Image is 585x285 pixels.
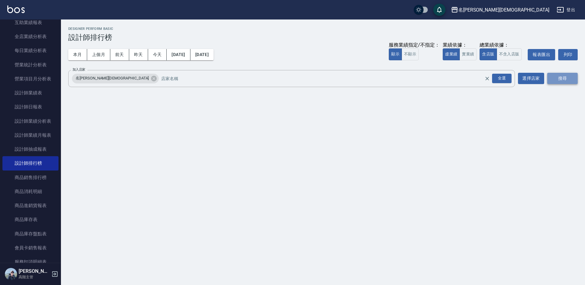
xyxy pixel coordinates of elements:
[7,5,25,13] img: Logo
[2,44,58,58] a: 每日業績分析表
[443,42,477,48] div: 業績依據：
[2,142,58,156] a: 設計師抽成報表
[558,49,578,60] button: 列印
[2,255,58,269] a: 服務扣項明細表
[19,274,50,280] p: 高階主管
[491,72,513,84] button: Open
[2,199,58,213] a: 商品進銷貨報表
[2,227,58,241] a: 商品庫存盤點表
[518,73,544,84] button: 選擇店家
[458,6,549,14] div: 名[PERSON_NAME][DEMOGRAPHIC_DATA]
[2,114,58,128] a: 設計師業績分析表
[402,48,419,60] button: 不顯示
[554,4,578,16] button: 登出
[2,241,58,255] a: 會員卡銷售報表
[72,75,152,81] span: 名[PERSON_NAME][DEMOGRAPHIC_DATA]
[480,48,497,60] button: 含店販
[2,213,58,227] a: 商品庫存表
[2,100,58,114] a: 設計師日報表
[2,128,58,142] a: 設計師業績月報表
[87,49,110,60] button: 上個月
[167,49,190,60] button: [DATE]
[480,42,525,48] div: 總業績依據：
[459,48,477,60] button: 實業績
[433,4,445,16] button: save
[129,49,148,60] button: 昨天
[68,27,578,31] h2: Designer Perform Basic
[5,268,17,280] img: Person
[2,72,58,86] a: 營業項目月分析表
[2,16,58,30] a: 互助業績報表
[2,30,58,44] a: 全店業績分析表
[389,42,440,48] div: 服務業績指定/不指定：
[2,86,58,100] a: 設計師業績表
[443,48,460,60] button: 虛業績
[492,74,512,83] div: 全選
[68,49,87,60] button: 本月
[2,156,58,170] a: 設計師排行榜
[19,268,50,274] h5: [PERSON_NAME]
[160,73,495,84] input: 店家名稱
[483,74,491,83] button: Clear
[448,4,552,16] button: 名[PERSON_NAME][DEMOGRAPHIC_DATA]
[2,185,58,199] a: 商品消耗明細
[190,49,214,60] button: [DATE]
[528,49,555,60] button: 報表匯出
[2,58,58,72] a: 營業統計分析表
[72,74,159,83] div: 名[PERSON_NAME][DEMOGRAPHIC_DATA]
[547,73,578,84] button: 搜尋
[73,67,85,72] label: 加入店家
[497,48,522,60] button: 不含入店販
[148,49,167,60] button: 今天
[110,49,129,60] button: 前天
[68,33,578,42] h3: 設計師排行榜
[389,48,402,60] button: 顯示
[2,171,58,185] a: 商品銷售排行榜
